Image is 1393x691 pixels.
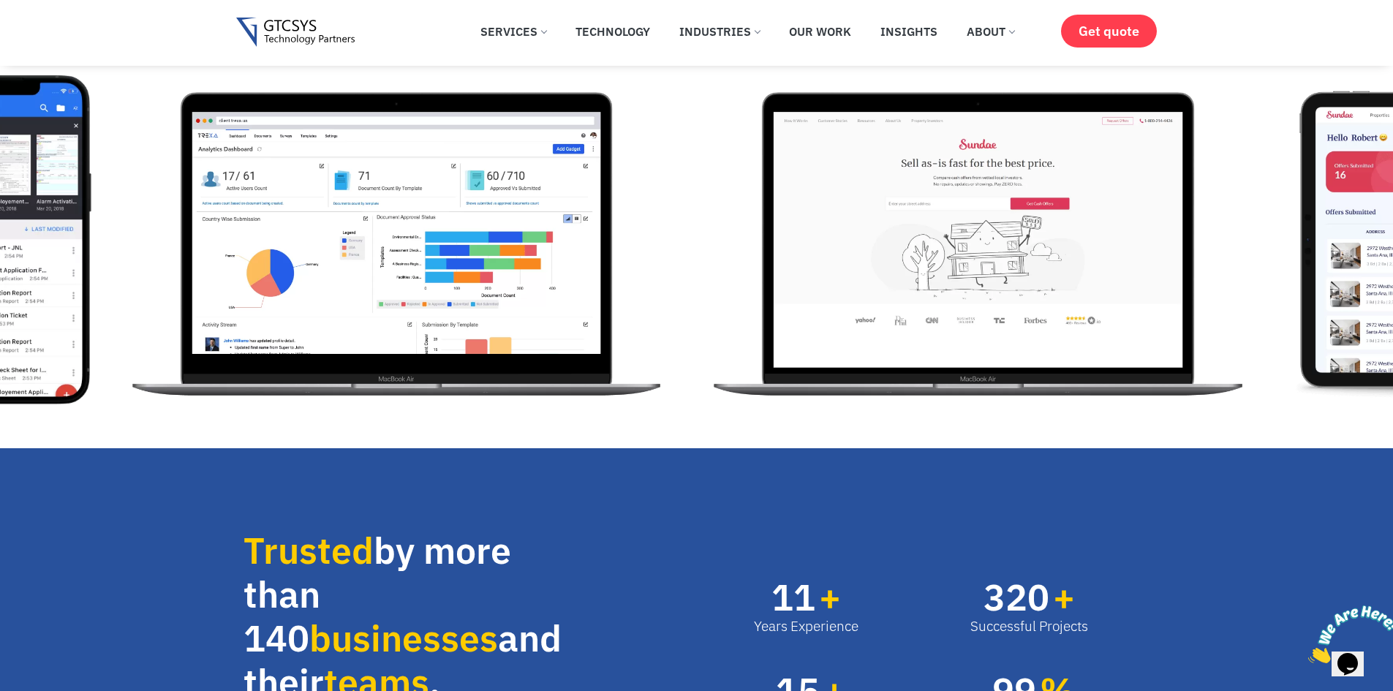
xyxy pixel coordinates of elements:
a: Industries [668,15,771,48]
a: Our Work [778,15,862,48]
span: Get quote [1079,23,1139,39]
img: Gtcsys logo [236,18,355,48]
span: + [819,579,858,616]
a: About [956,15,1025,48]
div: 3 / 12 [120,75,702,404]
span: businesses [309,614,498,662]
span: 320 [984,579,1049,616]
a: Get quote [1061,15,1157,48]
span: + [1053,579,1088,616]
div: 4 / 12 [702,75,1284,404]
img: Chat attention grabber [6,6,97,64]
img: Mac Trexa App developed by the Best Web and Mobile App Development Company [120,75,673,404]
div: Successful Projects [970,616,1088,637]
iframe: chat widget [1302,600,1393,669]
a: Technology [565,15,661,48]
img: Sundae Website Portal created by the Best Web and Mobile App Development Company [702,75,1255,404]
a: Insights [869,15,948,48]
a: Services [469,15,557,48]
div: Years Experience [754,616,858,637]
span: Trusted [244,526,374,574]
span: 11 [771,579,815,616]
